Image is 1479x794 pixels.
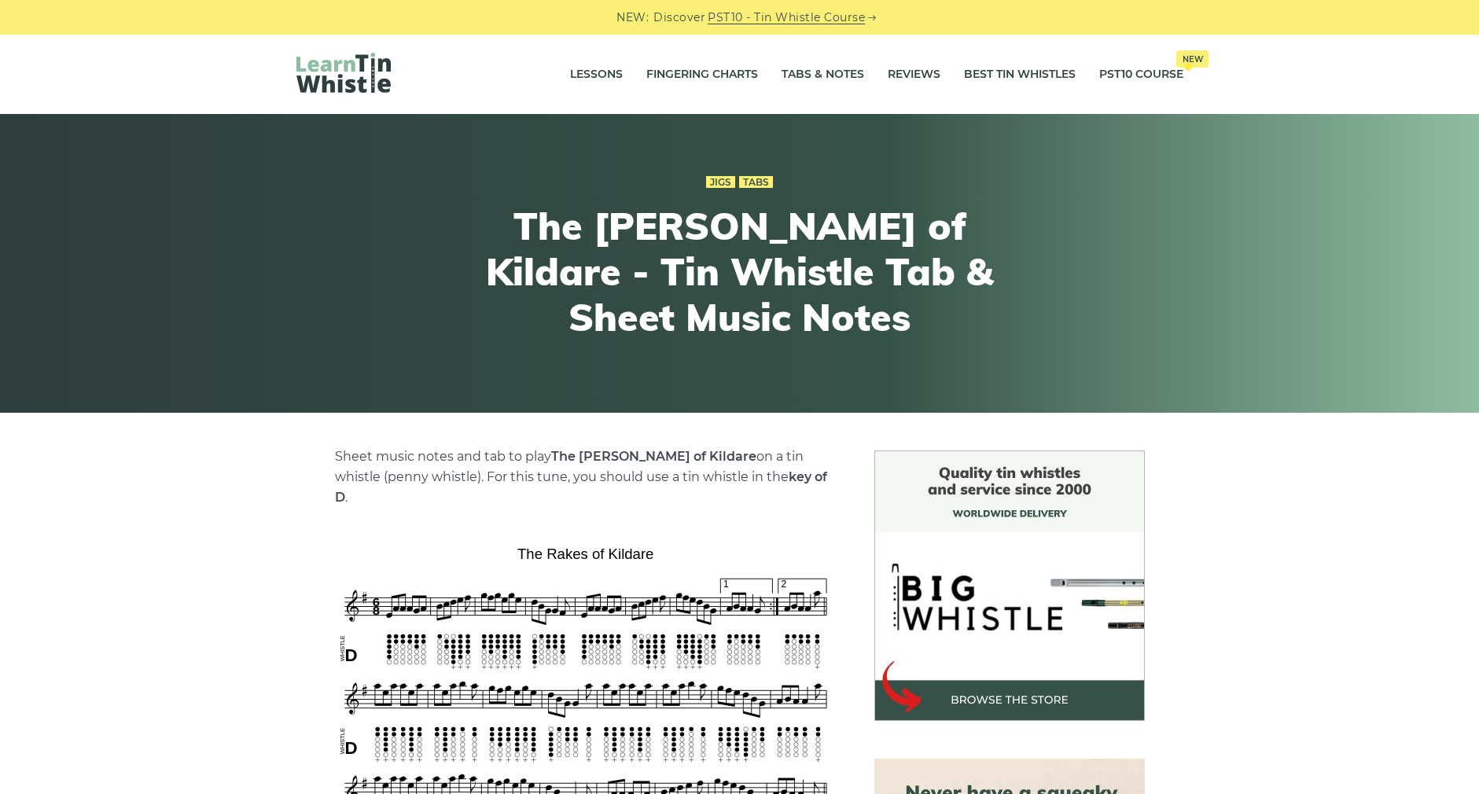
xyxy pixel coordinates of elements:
[874,450,1145,721] img: BigWhistle Tin Whistle Store
[1176,50,1209,68] span: New
[739,176,773,189] a: Tabs
[888,55,940,94] a: Reviews
[335,469,827,505] strong: key of D
[551,449,756,464] strong: The [PERSON_NAME] of Kildare
[570,55,623,94] a: Lessons
[296,53,391,93] img: LearnTinWhistle.com
[451,204,1029,340] h1: The [PERSON_NAME] of Kildare - Tin Whistle Tab & Sheet Music Notes
[646,55,758,94] a: Fingering Charts
[1099,55,1183,94] a: PST10 CourseNew
[782,55,864,94] a: Tabs & Notes
[335,447,837,508] p: Sheet music notes and tab to play on a tin whistle (penny whistle). For this tune, you should use...
[964,55,1076,94] a: Best Tin Whistles
[706,176,735,189] a: Jigs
